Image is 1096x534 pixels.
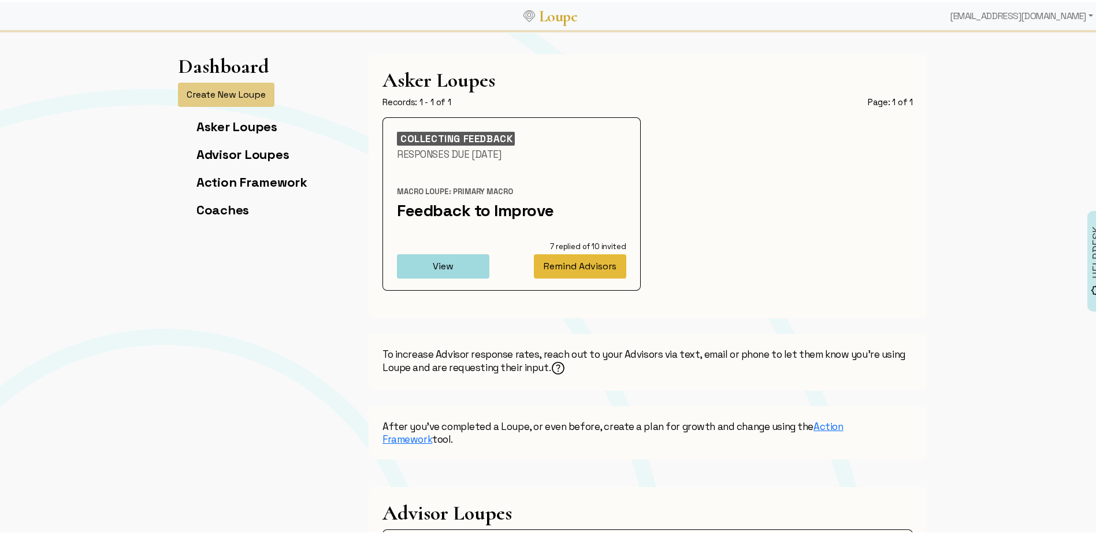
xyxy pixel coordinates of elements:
h1: Asker Loupes [382,66,913,90]
div: Records: 1 - 1 of 1 [382,94,451,106]
a: Loupe [535,3,581,25]
div: To increase Advisor response rates, reach out to your Advisors via text, email or phone to let th... [369,332,927,388]
div: Collecting Feedback [397,129,515,143]
div: After you've completed a Loupe, or even before, create a plan for growth and change using the tool. [369,404,927,457]
a: Action Framework [196,172,307,188]
div: Responses Due [DATE] [397,146,626,158]
button: Create New Loupe [178,80,274,105]
helpicon: How to Ping Your Advisors [551,358,566,374]
div: Macro Loupe: Primary Macro [397,184,626,195]
a: Coaches [196,199,249,216]
app-left-page-nav: Dashboard [178,52,307,227]
a: Feedback to Improve [397,198,554,218]
h1: Advisor Loupes [382,499,913,522]
a: Asker Loupes [196,116,277,132]
a: Advisor Loupes [196,144,289,160]
img: Help [551,358,566,373]
a: Action Framework [382,418,843,443]
button: Remind Advisors [534,252,626,276]
div: 7 replied of 10 invited [521,239,626,250]
button: View [397,252,489,276]
div: Page: 1 of 1 [868,94,913,106]
img: Loupe Logo [523,8,535,20]
h1: Dashboard [178,52,269,76]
